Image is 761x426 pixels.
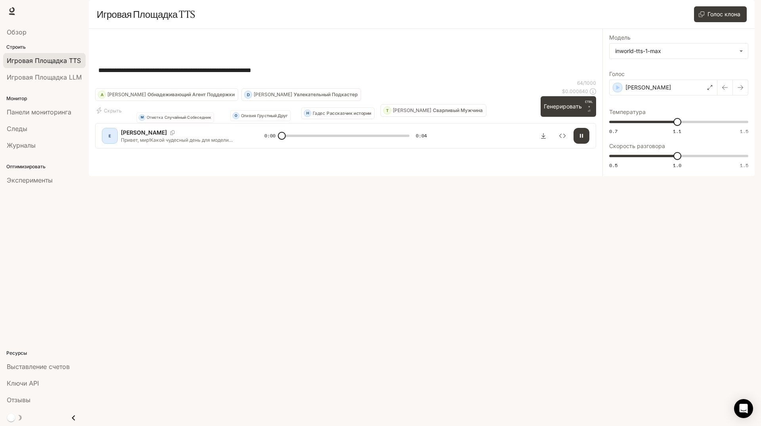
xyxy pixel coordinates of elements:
[109,133,111,139] ya-tr-span: E
[625,84,671,91] p: [PERSON_NAME]
[104,106,122,115] ya-tr-span: Скрыть
[247,91,250,99] ya-tr-span: D
[235,113,237,119] ya-tr-span: O
[740,128,748,135] span: 1.5
[393,107,431,113] ya-tr-span: [PERSON_NAME]
[136,112,214,123] button: MОтметкаСлучайный Собеседник
[673,162,681,169] span: 1.0
[101,91,103,99] ya-tr-span: A
[95,104,125,117] button: Скрыть
[544,102,582,112] ya-tr-span: Генерировать
[230,110,291,122] button: OОливияГрустный Друг
[609,109,646,115] ya-tr-span: Температура
[610,44,748,59] div: inworld-tts-1-max
[609,128,618,135] span: 0.7
[264,132,275,140] span: 0:00
[541,96,596,117] button: ГенерироватьCTRL +⏎
[673,128,681,135] span: 1.1
[740,162,748,169] span: 1.5
[707,10,740,19] ya-tr-span: Голос клона
[241,113,256,118] ya-tr-span: Оливия
[694,6,747,22] button: Голос клона
[121,129,167,136] ya-tr-span: [PERSON_NAME]
[167,130,178,135] button: Скопировать голосовой идентификатор
[386,107,389,114] ya-tr-span: T
[107,91,146,97] ya-tr-span: [PERSON_NAME]
[577,80,596,86] p: 64 / 1000
[327,110,371,116] ya-tr-span: Рассказчик истории
[254,91,292,97] ya-tr-span: [PERSON_NAME]
[562,88,588,95] p: $ 0.000640
[554,128,570,144] button: Осмотр
[615,47,661,55] ya-tr-span: inworld-tts-1-max
[588,109,591,113] ya-tr-span: ⏎
[294,91,358,97] ya-tr-span: Увлекательный Подкастер
[121,137,233,150] ya-tr-span: Какой чудесный день для модели преобразования текста в речь!
[147,91,235,97] ya-tr-span: Обнадеживающий Агент Поддержки
[141,115,143,120] ya-tr-span: M
[121,137,150,143] ya-tr-span: Привет, мир!
[609,35,631,40] ya-tr-span: Модель
[433,107,483,113] ya-tr-span: Сварливый Мужчина
[97,8,195,20] ya-tr-span: Игровая Площадка TTS
[301,107,375,119] button: HГадесРассказчик истории
[535,128,551,144] button: Скачать аудио
[147,115,163,120] ya-tr-span: Отметка
[95,88,238,101] button: A[PERSON_NAME]Обнадеживающий Агент Поддержки
[585,100,593,108] ya-tr-span: CTRL +
[306,110,309,116] ya-tr-span: H
[416,132,427,140] span: 0:04
[257,113,287,118] ya-tr-span: Грустный Друг
[380,104,486,117] button: T[PERSON_NAME]Сварливый Мужчина
[734,399,753,418] div: Откройте Интерком-Мессенджер
[609,162,618,169] span: 0.5
[609,71,625,77] ya-tr-span: Голос
[313,110,325,116] ya-tr-span: Гадес
[241,88,361,101] button: D[PERSON_NAME]Увлекательный Подкастер
[164,115,211,120] ya-tr-span: Случайный Собеседник
[609,143,665,149] ya-tr-span: Скорость разговора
